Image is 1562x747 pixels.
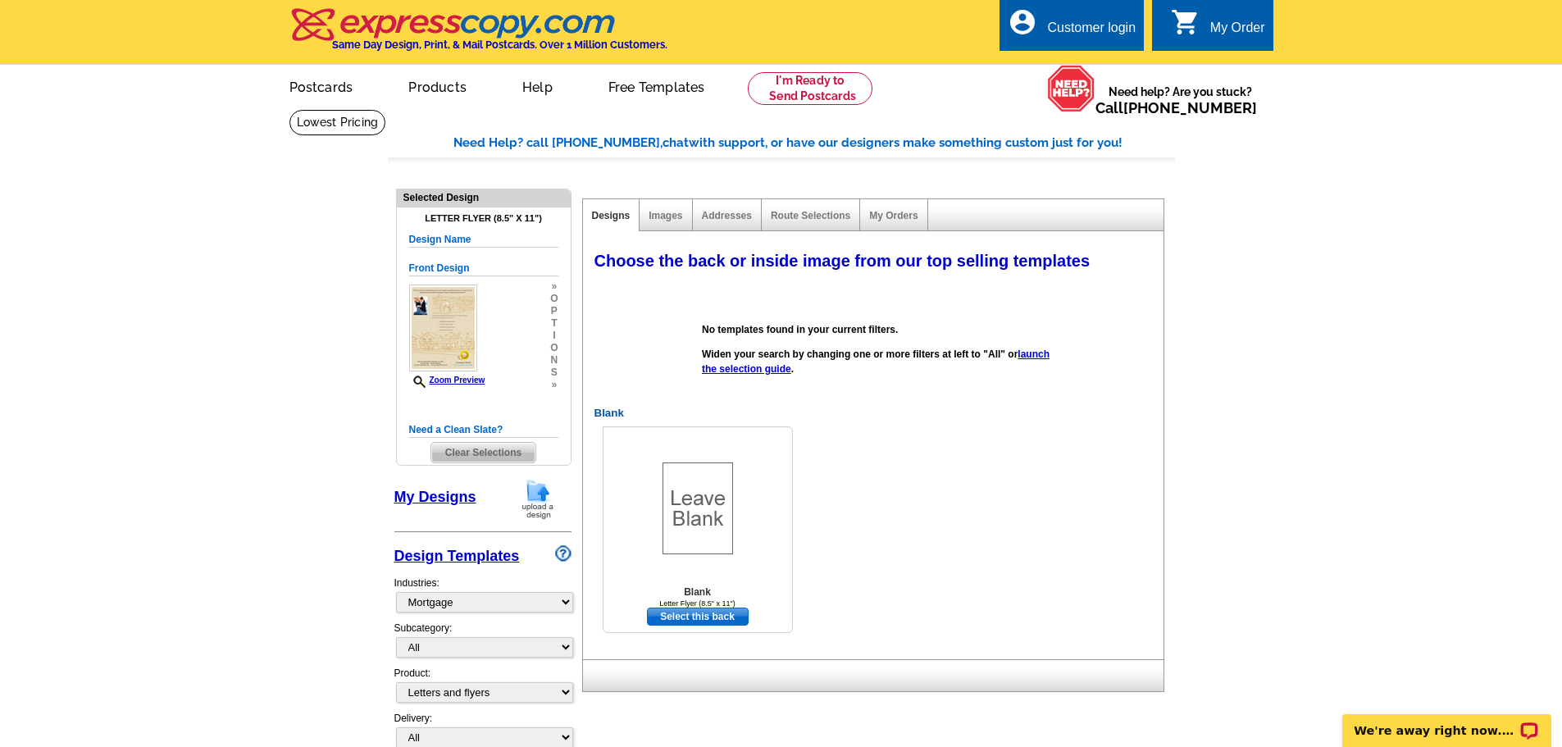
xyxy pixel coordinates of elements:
b: Blank [684,586,711,598]
span: Need help? Are you stuck? [1095,84,1265,116]
img: upload-design [517,478,559,520]
a: use this design [647,608,749,626]
img: help [1047,65,1095,112]
a: account_circle Customer login [1008,18,1136,39]
span: s [550,367,558,379]
a: Route Selections [771,210,850,221]
span: o [550,342,558,354]
div: Customer login [1047,20,1136,43]
a: shopping_cart My Order [1171,18,1265,39]
i: account_circle [1008,7,1037,37]
span: chat [663,135,689,150]
div: Subcategory: [394,621,572,666]
div: My Order [1210,20,1265,43]
h5: Need a Clean Slate? [409,422,558,438]
span: » [550,379,558,391]
img: FLYMOBroker1.jpg [409,285,478,371]
h5: Design Name [409,232,558,248]
h2: Blank [586,407,1167,420]
img: design-wizard-help-icon.png [555,545,572,562]
span: p [550,305,558,317]
span: i [550,330,558,342]
p: Widen your search by changing one or more filters at left to "All" or . [702,347,1050,376]
a: launch the selection guide [702,348,1050,375]
span: Call [1095,99,1257,116]
div: Product: [394,666,572,711]
span: » [550,280,558,293]
a: Same Day Design, Print, & Mail Postcards. Over 1 Million Customers. [289,20,667,51]
p: No templates found in your current filters. [702,322,1050,337]
a: Zoom Preview [409,376,485,385]
h4: Letter Flyer (8.5" x 11") [409,213,558,224]
a: Designs [592,210,631,221]
a: Addresses [702,210,752,221]
div: Need Help? call [PHONE_NUMBER], with support, or have our designers make something custom just fo... [453,134,1175,153]
a: Help [496,66,579,105]
div: Selected Design [397,189,571,205]
span: n [550,354,558,367]
a: My Orders [869,210,918,221]
a: Images [649,210,682,221]
span: Choose the back or inside image from our top selling templates [594,252,1091,270]
a: Free Templates [582,66,731,105]
img: Blank Template [663,462,733,554]
span: t [550,317,558,330]
a: Products [382,66,493,105]
a: Design Templates [394,548,520,564]
div: Letter Flyer (8.5" x 11") [608,599,788,608]
a: [PHONE_NUMBER] [1123,99,1257,116]
h5: Front Design [409,261,558,276]
a: Postcards [263,66,380,105]
span: Clear Selections [431,443,535,462]
h4: Same Day Design, Print, & Mail Postcards. Over 1 Million Customers. [332,39,667,51]
i: shopping_cart [1171,7,1200,37]
div: Industries: [394,567,572,621]
span: o [550,293,558,305]
a: My Designs [394,489,476,505]
iframe: LiveChat chat widget [1332,695,1562,747]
